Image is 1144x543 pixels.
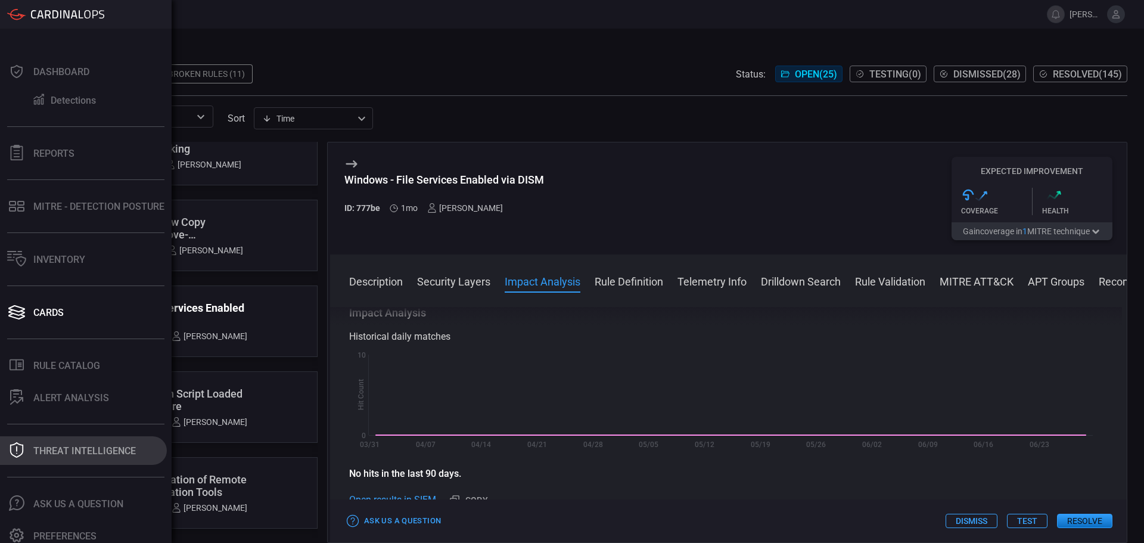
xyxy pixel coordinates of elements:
[362,432,366,440] text: 0
[33,392,109,404] div: ALERT ANALYSIS
[344,173,544,186] div: Windows - File Services Enabled via DISM
[583,440,603,449] text: 04/28
[639,440,658,449] text: 05/05
[33,254,85,265] div: Inventory
[445,491,493,510] button: Copy
[427,203,503,213] div: [PERSON_NAME]
[349,493,436,507] a: Open results in SIEM
[33,201,164,212] div: MITRE - Detection Posture
[344,512,444,530] button: Ask Us a Question
[1042,207,1113,215] div: Health
[192,108,209,125] button: Open
[806,440,826,449] text: 05/26
[416,440,436,449] text: 04/07
[401,203,418,213] span: Jul 05, 2025 10:17 PM
[952,166,1112,176] h5: Expected Improvement
[471,440,491,449] text: 04/14
[1033,66,1127,82] button: Resolved(145)
[952,222,1112,240] button: Gaincoverage in1MITRE technique
[349,330,1108,344] div: Historical daily matches
[1070,10,1102,19] span: [PERSON_NAME].[PERSON_NAME]
[940,274,1014,288] button: MITRE ATT&CK
[918,440,938,449] text: 06/09
[51,95,96,106] div: Detections
[1007,514,1047,528] button: Test
[33,307,64,318] div: Cards
[33,148,74,159] div: Reports
[33,498,123,510] div: Ask Us A Question
[695,440,714,449] text: 05/12
[167,246,243,255] div: [PERSON_NAME]
[862,440,882,449] text: 06/02
[974,440,993,449] text: 06/16
[850,66,927,82] button: Testing(0)
[736,69,766,80] span: Status:
[953,69,1021,80] span: Dismissed ( 28 )
[417,274,490,288] button: Security Layers
[527,440,547,449] text: 04/21
[172,503,247,513] div: [PERSON_NAME]
[1022,226,1027,236] span: 1
[228,113,245,124] label: sort
[961,207,1032,215] div: Coverage
[344,203,380,213] h5: ID: 777be
[761,274,841,288] button: Drilldown Search
[505,274,580,288] button: Impact Analysis
[360,440,380,449] text: 03/31
[349,468,461,479] strong: No hits in the last 90 days.
[262,113,354,125] div: Time
[357,351,366,359] text: 10
[1028,274,1084,288] button: APT Groups
[855,274,925,288] button: Rule Validation
[349,274,403,288] button: Description
[775,66,843,82] button: Open(25)
[172,417,247,427] div: [PERSON_NAME]
[357,380,365,411] text: Hit Count
[166,160,241,169] div: [PERSON_NAME]
[33,445,136,457] div: Threat Intelligence
[1030,440,1049,449] text: 06/23
[161,64,253,83] div: Broken Rules (11)
[751,440,770,449] text: 05/19
[1057,514,1112,528] button: Resolve
[934,66,1026,82] button: Dismissed(28)
[172,331,247,341] div: [PERSON_NAME]
[1053,69,1122,80] span: Resolved ( 145 )
[33,360,100,371] div: Rule Catalog
[677,274,747,288] button: Telemetry Info
[869,69,921,80] span: Testing ( 0 )
[795,69,837,80] span: Open ( 25 )
[33,66,89,77] div: Dashboard
[946,514,997,528] button: Dismiss
[33,530,97,542] div: Preferences
[595,274,663,288] button: Rule Definition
